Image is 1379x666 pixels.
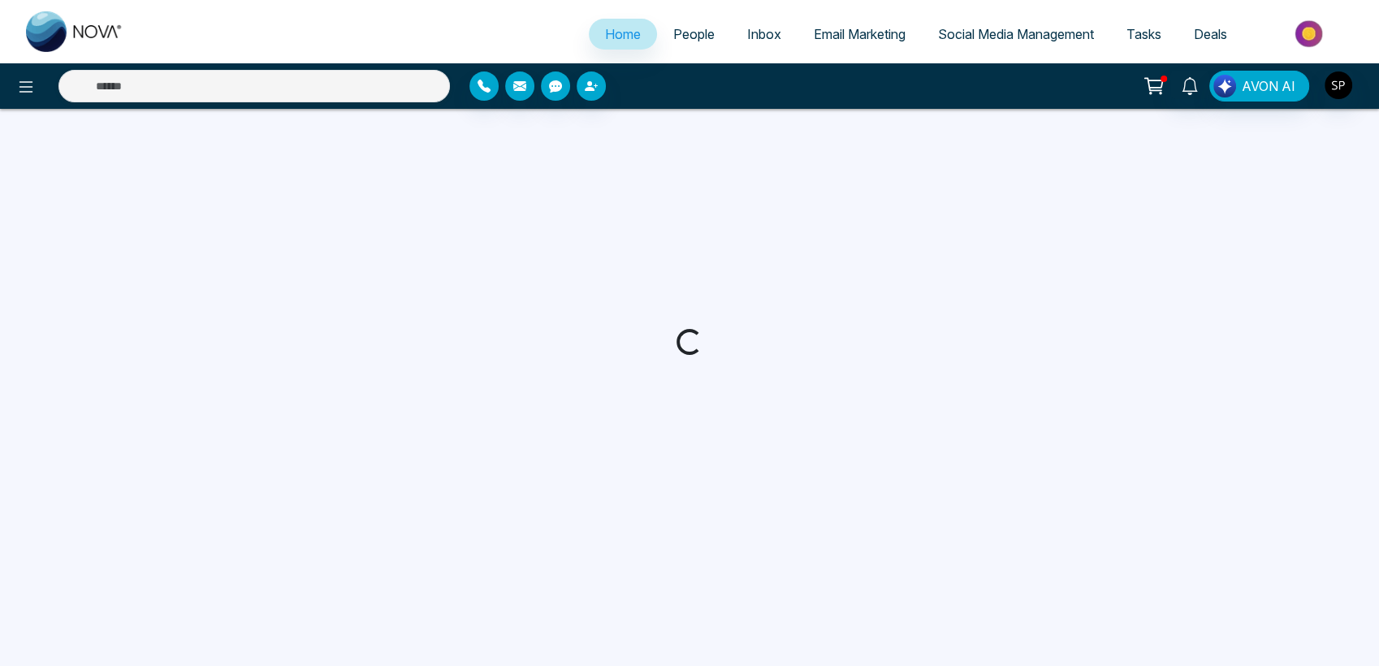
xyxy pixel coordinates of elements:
[747,26,781,42] span: Inbox
[673,26,715,42] span: People
[731,19,798,50] a: Inbox
[1126,26,1161,42] span: Tasks
[1213,75,1236,97] img: Lead Flow
[1178,19,1243,50] a: Deals
[1209,71,1309,102] button: AVON AI
[1251,15,1369,52] img: Market-place.gif
[798,19,922,50] a: Email Marketing
[938,26,1094,42] span: Social Media Management
[814,26,906,42] span: Email Marketing
[922,19,1110,50] a: Social Media Management
[589,19,657,50] a: Home
[26,11,123,52] img: Nova CRM Logo
[605,26,641,42] span: Home
[1325,71,1352,99] img: User Avatar
[1242,76,1295,96] span: AVON AI
[657,19,731,50] a: People
[1194,26,1227,42] span: Deals
[1110,19,1178,50] a: Tasks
